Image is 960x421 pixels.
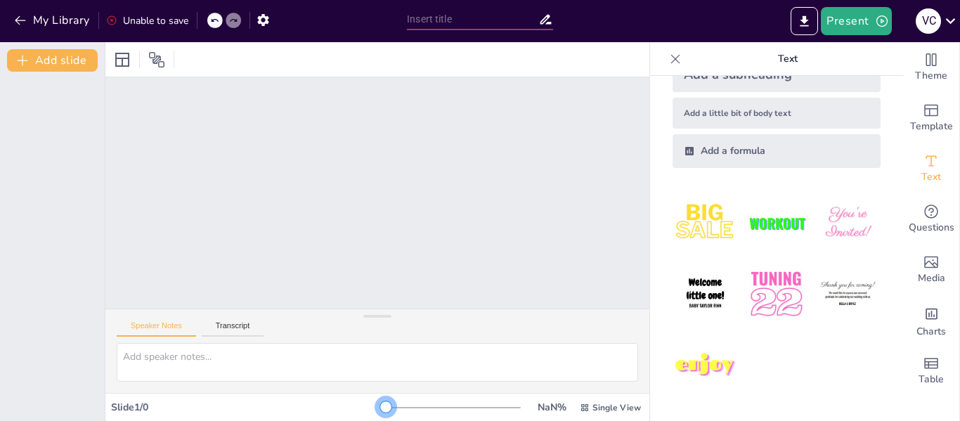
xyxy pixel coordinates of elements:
[592,402,641,413] span: Single View
[916,324,946,339] span: Charts
[117,321,196,337] button: Speaker Notes
[111,401,386,414] div: Slide 1 / 0
[903,42,959,93] div: Change the overall theme
[815,261,881,327] img: 6.jpeg
[687,42,889,76] p: Text
[903,346,959,396] div: Add a table
[7,49,98,72] button: Add slide
[921,169,941,185] span: Text
[744,261,809,327] img: 5.jpeg
[909,220,954,235] span: Questions
[673,134,881,168] div: Add a formula
[821,7,891,35] button: Present
[915,68,947,84] span: Theme
[11,9,96,32] button: My Library
[903,295,959,346] div: Add charts and graphs
[673,190,738,256] img: 1.jpeg
[407,9,538,30] input: Insert title
[148,51,165,68] span: Position
[903,93,959,143] div: Add ready made slides
[791,7,818,35] button: Export to PowerPoint
[673,98,881,129] div: Add a little bit of body text
[673,333,738,399] img: 7.jpeg
[918,271,945,286] span: Media
[744,190,809,256] img: 2.jpeg
[903,194,959,245] div: Get real-time input from your audience
[910,119,953,134] span: Template
[903,245,959,295] div: Add images, graphics, shapes or video
[202,321,264,337] button: Transcript
[815,190,881,256] img: 3.jpeg
[916,8,941,34] div: V C
[106,14,188,27] div: Unable to save
[535,401,569,414] div: NaN %
[903,143,959,194] div: Add text boxes
[919,372,944,387] span: Table
[111,48,134,71] div: Layout
[916,7,941,35] button: V C
[673,261,738,327] img: 4.jpeg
